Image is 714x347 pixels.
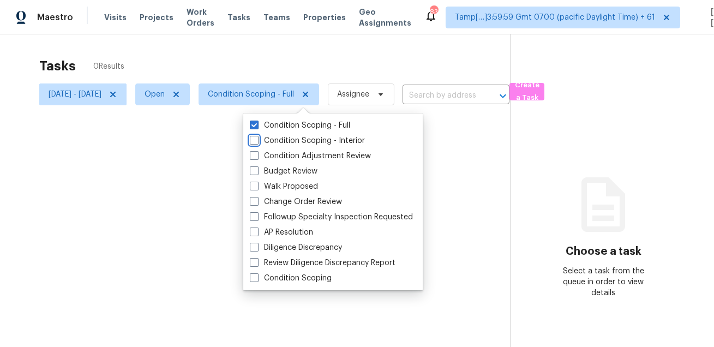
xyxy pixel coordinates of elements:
[250,242,342,253] label: Diligence Discrepancy
[250,151,371,161] label: Condition Adjustment Review
[250,258,395,268] label: Review Diligence Discrepancy Report
[250,120,350,131] label: Condition Scoping - Full
[250,196,342,207] label: Change Order Review
[250,135,365,146] label: Condition Scoping - Interior
[430,7,437,17] div: 833
[250,181,318,192] label: Walk Proposed
[250,227,313,238] label: AP Resolution
[250,273,332,284] label: Condition Scoping
[250,166,317,177] label: Budget Review
[250,212,413,223] label: Followup Specialty Inspection Requested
